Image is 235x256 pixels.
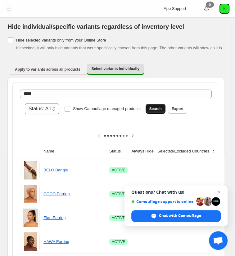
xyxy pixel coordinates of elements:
a: 0 [203,6,210,12]
span: Camouflage support is online [131,199,194,204]
button: Toggle menu [3,3,14,14]
span: If checked, it will only hide variants that were specifically chosen from this page. The other va... [16,46,223,50]
button: Avatar with initials K [219,4,229,14]
span: Avatar with initials K [220,4,229,13]
div: 0 [206,2,214,8]
span: App Support [164,6,186,11]
th: Always Hide [129,144,156,158]
a: HAWA Earring [43,239,69,244]
span: ACTIVE [112,215,125,220]
span: Export [172,106,183,111]
th: Name [42,144,107,158]
span: Apply to variants across all products [15,67,80,72]
button: Export [168,104,187,114]
span: Chat with Camouflage [159,213,201,218]
span: Select variants individually [92,66,139,71]
a: COCO Earring [43,192,70,196]
span: ACTIVE [112,239,125,244]
span: Search [149,106,162,111]
button: Select variants individually [87,64,144,75]
th: Status [107,144,129,158]
span: Hide selected variants only from your Online Store [16,38,106,42]
a: Open chat [209,231,228,250]
span: Questions? Chat with us! [131,190,221,195]
span: Hide individual/specific variants regardless of inventory level [7,23,184,30]
span: Chat with Camouflage [131,210,221,222]
span: ACTIVE [112,168,125,173]
button: Scroll table right one column [128,131,138,141]
text: K [223,7,226,11]
span: Show Camouflage managed products [73,106,141,111]
a: BELO Bangle [43,168,68,172]
a: Elan Earring [43,215,66,220]
th: Selected/Excluded Countries [156,144,211,158]
button: Apply to variants across all products [10,64,85,74]
span: ACTIVE [112,192,125,196]
button: Search [146,104,165,114]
